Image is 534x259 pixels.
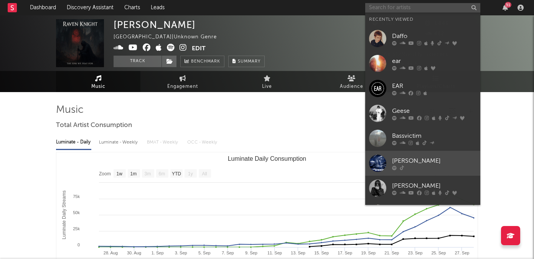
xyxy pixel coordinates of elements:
text: 1y [188,171,193,177]
a: [PERSON_NAME] [365,201,480,226]
a: Engagement [140,71,225,92]
text: 13. Sep [291,251,305,255]
span: Audience [340,82,363,91]
text: 50k [73,210,80,215]
text: 23. Sep [408,251,422,255]
button: Track [114,56,162,67]
a: Geese [365,101,480,126]
button: Edit [192,44,206,53]
a: Music [56,71,140,92]
a: Bassvictim [365,126,480,151]
text: 11. Sep [267,251,282,255]
text: 75k [73,194,80,199]
text: YTD [172,171,181,177]
div: Luminate - Weekly [99,136,139,149]
div: Daffo [392,31,476,41]
div: [PERSON_NAME] [392,156,476,165]
div: [PERSON_NAME] [114,19,196,30]
text: 21. Sep [384,251,399,255]
text: 17. Sep [338,251,352,255]
div: 51 [505,2,511,8]
a: EAR [365,76,480,101]
text: 25k [73,226,80,231]
span: Total Artist Consumption [56,121,132,130]
a: Live [225,71,309,92]
div: [PERSON_NAME] [392,181,476,190]
a: Daffo [365,26,480,51]
span: Music [91,82,105,91]
button: 51 [503,5,508,11]
a: Benchmark [180,56,224,67]
span: Live [262,82,272,91]
button: Summary [228,56,265,67]
a: ear [365,51,480,76]
a: [PERSON_NAME] [365,176,480,201]
div: [GEOGRAPHIC_DATA] | Unknown Genre [114,33,226,42]
text: Zoom [99,171,111,177]
text: 19. Sep [361,251,376,255]
text: 30. Aug [127,251,141,255]
text: 0 [77,243,80,247]
a: [PERSON_NAME] [365,151,480,176]
text: 5. Sep [198,251,211,255]
text: 3m [145,171,151,177]
div: Luminate - Daily [56,136,91,149]
text: Luminate Daily Consumption [228,155,307,162]
input: Search for artists [365,3,480,13]
text: 15. Sep [314,251,329,255]
span: Benchmark [191,57,220,66]
text: Luminate Daily Streams [61,190,67,239]
text: All [202,171,207,177]
text: 9. Sep [245,251,257,255]
text: 1. Sep [152,251,164,255]
text: 6m [159,171,165,177]
text: 7. Sep [222,251,234,255]
text: 28. Aug [104,251,118,255]
text: 27. Sep [455,251,470,255]
text: 3. Sep [175,251,187,255]
text: 1m [130,171,137,177]
text: 25. Sep [431,251,446,255]
span: Engagement [167,82,198,91]
div: EAR [392,81,476,91]
text: 1w [117,171,123,177]
a: Audience [309,71,394,92]
div: Recently Viewed [369,15,476,24]
div: ear [392,56,476,66]
div: Bassvictim [392,131,476,140]
span: Summary [238,59,260,64]
div: Geese [392,106,476,115]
